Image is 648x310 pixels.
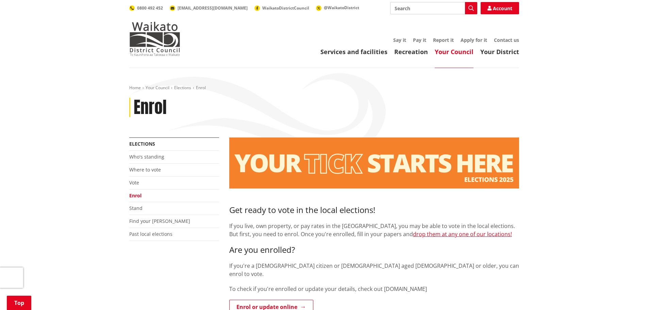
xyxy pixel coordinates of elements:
a: Past local elections [129,231,172,237]
input: Search input [390,2,477,14]
a: Where to vote [129,166,161,173]
a: Stand [129,205,143,211]
a: Top [7,296,31,310]
h3: Get ready to vote in the local elections! [229,205,519,215]
a: WaikatoDistrictCouncil [254,5,309,11]
p: If you're a [DEMOGRAPHIC_DATA] citizen or [DEMOGRAPHIC_DATA] aged [DEMOGRAPHIC_DATA] or older, yo... [229,262,519,278]
a: Contact us [494,37,519,43]
h1: Enrol [134,98,167,117]
span: @WaikatoDistrict [324,5,359,11]
a: Report it [433,37,454,43]
a: Elections [174,85,191,91]
h3: Are you enrolled? [229,245,519,255]
a: Pay it [413,37,426,43]
a: Who's standing [129,153,164,160]
a: Account [481,2,519,14]
a: drop them at any one of our locations! [413,230,512,238]
a: 0800 492 452 [129,5,163,11]
a: Apply for it [461,37,487,43]
span: [EMAIL_ADDRESS][DOMAIN_NAME] [178,5,248,11]
a: Vote [129,179,139,186]
img: Elections - Website banners [229,137,519,189]
a: Your Council [146,85,169,91]
a: Recreation [394,48,428,56]
span: WaikatoDistrictCouncil [262,5,309,11]
span: Enrol [196,85,206,91]
span: 0800 492 452 [137,5,163,11]
a: Enrol [129,192,142,199]
a: Your District [480,48,519,56]
a: Say it [393,37,406,43]
a: Home [129,85,141,91]
p: To check if you're enrolled or update your details, check out [DOMAIN_NAME] [229,285,519,293]
nav: breadcrumb [129,85,519,91]
a: Find your [PERSON_NAME] [129,218,190,224]
a: [EMAIL_ADDRESS][DOMAIN_NAME] [170,5,248,11]
p: If you live, own property, or pay rates in the [GEOGRAPHIC_DATA], you may be able to vote in the ... [229,222,519,238]
a: Your Council [435,48,473,56]
a: Services and facilities [320,48,387,56]
img: Waikato District Council - Te Kaunihera aa Takiwaa o Waikato [129,22,180,56]
a: @WaikatoDistrict [316,5,359,11]
a: Elections [129,141,155,147]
